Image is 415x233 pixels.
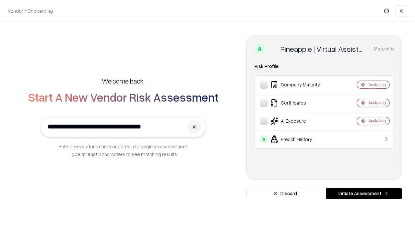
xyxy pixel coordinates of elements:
[368,100,386,105] div: Analyzing
[102,76,145,85] h5: Welcome back,
[260,99,338,107] div: Certificates
[28,91,219,104] h2: Start A New Vendor Risk Assessment
[260,135,268,143] div: A
[8,7,53,14] p: Vendor / Onboarding
[246,188,323,199] button: Discard
[260,117,338,125] div: AI Exposure
[368,118,386,124] div: Analyzing
[267,44,278,54] img: Pineapple | Virtual Assistant Agency
[59,142,188,158] p: Enter the vendor’s name or domain to begin an assessment. Type at least 3 characters to see match...
[260,135,338,143] div: Breach History
[368,82,386,87] div: Analyzing
[326,188,402,199] button: Initiate Assessment
[374,43,394,55] button: More info
[260,81,338,89] div: Company Maturity
[280,44,366,54] div: Pineapple | Virtual Assistant Agency
[255,62,394,70] div: Risk Profile
[255,44,265,54] div: A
